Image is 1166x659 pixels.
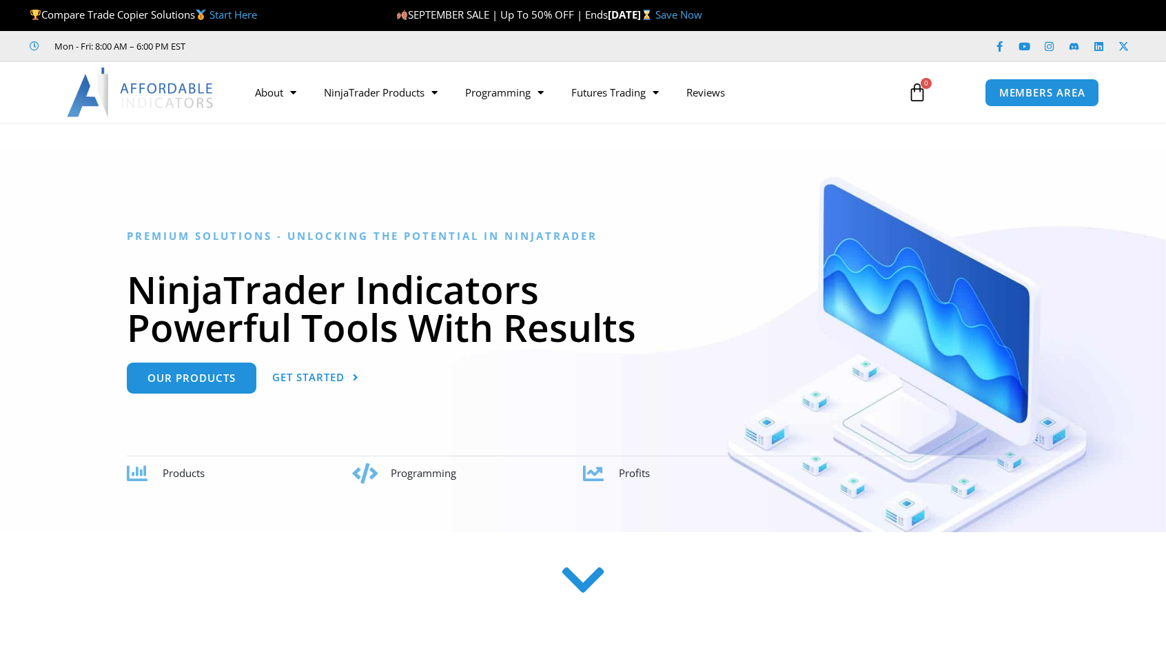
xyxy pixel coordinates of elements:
[396,8,608,21] span: SEPTEMBER SALE | Up To 50% OFF | Ends
[127,270,1040,346] h1: NinjaTrader Indicators Powerful Tools With Results
[673,77,739,108] a: Reviews
[921,78,932,89] span: 0
[310,77,451,108] a: NinjaTrader Products
[391,466,456,480] span: Programming
[196,10,206,20] img: 🥇
[985,79,1100,107] a: MEMBERS AREA
[205,39,411,53] iframe: Customer reviews powered by Trustpilot
[272,372,345,383] span: Get Started
[642,10,652,20] img: ⌛
[209,8,257,21] a: Start Here
[655,8,702,21] a: Save Now
[51,38,185,54] span: Mon - Fri: 8:00 AM – 6:00 PM EST
[127,230,1040,243] h6: Premium Solutions - Unlocking the Potential in NinjaTrader
[127,363,256,394] a: Our Products
[887,72,948,112] a: 0
[30,8,257,21] span: Compare Trade Copier Solutions
[241,77,310,108] a: About
[558,77,673,108] a: Futures Trading
[999,88,1085,98] span: MEMBERS AREA
[163,466,205,480] span: Products
[241,77,892,108] nav: Menu
[67,68,215,117] img: LogoAI | Affordable Indicators – NinjaTrader
[608,8,655,21] strong: [DATE]
[451,77,558,108] a: Programming
[272,363,359,394] a: Get Started
[147,373,236,383] span: Our Products
[619,466,650,480] span: Profits
[397,10,407,20] img: 🍂
[30,10,41,20] img: 🏆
